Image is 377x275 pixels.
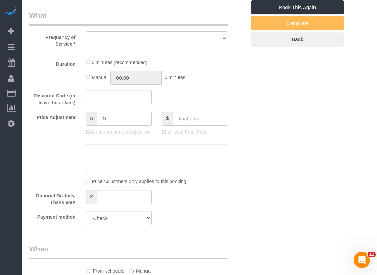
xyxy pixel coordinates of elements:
a: Book This Again [251,0,344,15]
span: Price Adjustment only applies to this booking [92,179,186,184]
p: Enter the Amount to Adjust, or [86,129,152,135]
span: $ [162,112,173,126]
img: Automaid Logo [4,7,18,16]
span: $ [86,190,97,204]
span: $ [86,112,97,126]
label: Discount Code (or leave this blank) [24,90,81,106]
label: Frequency of Service * [24,31,81,48]
span: 0 minutes (recommended) [92,60,147,65]
a: Back [251,32,344,47]
label: Payment method [24,211,81,220]
label: Manual [129,265,152,274]
label: Optional Gratuity. Thank you! [24,190,81,206]
input: Manual [129,269,134,273]
label: Price Adjustment [24,112,81,121]
span: 12 [368,252,376,257]
span: 0 minutes [165,75,185,80]
legend: What [29,10,228,26]
label: From schedule [86,265,125,274]
p: Enter your Final Price [162,129,227,135]
legend: When [29,244,228,259]
label: Duration [24,58,81,67]
input: From schedule [86,269,90,273]
input: final price [173,112,227,126]
span: Manual [92,75,107,80]
iframe: Intercom live chat [354,252,370,268]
